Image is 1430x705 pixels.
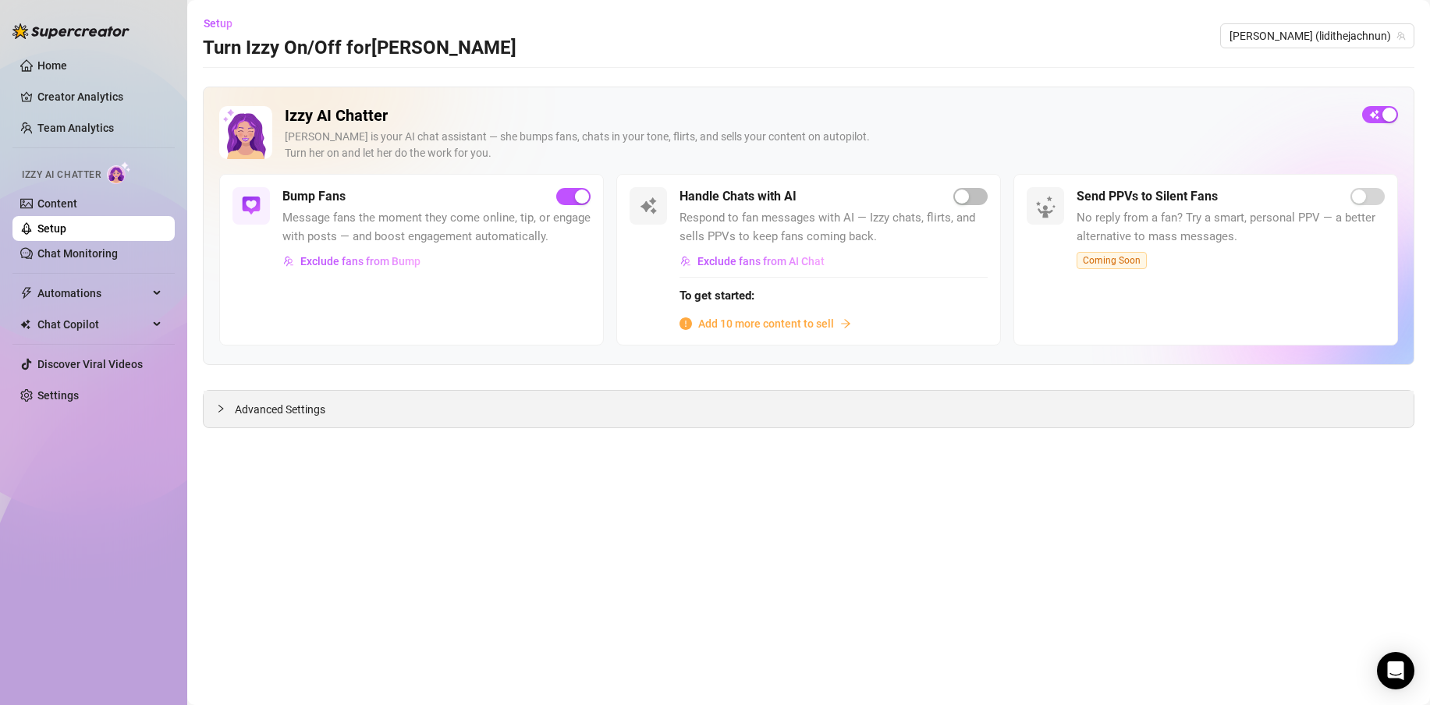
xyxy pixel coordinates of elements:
[282,249,421,274] button: Exclude fans from Bump
[37,222,66,235] a: Setup
[235,401,325,418] span: Advanced Settings
[680,209,988,246] span: Respond to fan messages with AI — Izzy chats, flirts, and sells PPVs to keep fans coming back.
[219,106,272,159] img: Izzy AI Chatter
[639,197,658,215] img: svg%3e
[216,400,235,417] div: collapsed
[37,358,143,370] a: Discover Viral Videos
[1035,196,1060,221] img: silent-fans-ppv-o-N6Mmdf.svg
[203,36,516,61] h3: Turn Izzy On/Off for [PERSON_NAME]
[300,255,420,267] span: Exclude fans from Bump
[680,187,797,206] h5: Handle Chats with AI
[697,255,825,267] span: Exclude fans from AI Chat
[203,11,245,36] button: Setup
[1377,652,1414,689] div: Open Intercom Messenger
[285,106,1350,126] h2: Izzy AI Chatter
[37,197,77,210] a: Content
[680,317,692,330] span: info-circle
[20,319,30,330] img: Chat Copilot
[37,84,162,109] a: Creator Analytics
[242,197,261,215] img: svg%3e
[37,59,67,72] a: Home
[37,389,79,402] a: Settings
[37,281,148,306] span: Automations
[680,249,825,274] button: Exclude fans from AI Chat
[1396,31,1406,41] span: team
[282,187,346,206] h5: Bump Fans
[1077,209,1385,246] span: No reply from a fan? Try a smart, personal PPV — a better alternative to mass messages.
[204,17,232,30] span: Setup
[698,315,834,332] span: Add 10 more content to sell
[37,247,118,260] a: Chat Monitoring
[285,129,1350,161] div: [PERSON_NAME] is your AI chat assistant — she bumps fans, chats in your tone, flirts, and sells y...
[20,287,33,299] span: thunderbolt
[216,404,225,413] span: collapsed
[12,23,130,39] img: logo-BBDzfeDw.svg
[1230,24,1405,48] span: Amanda (lidithejachnun)
[37,122,114,134] a: Team Analytics
[840,318,851,329] span: arrow-right
[680,289,754,303] strong: To get started:
[1077,187,1218,206] h5: Send PPVs to Silent Fans
[107,161,131,184] img: AI Chatter
[283,256,294,267] img: svg%3e
[22,168,101,182] span: Izzy AI Chatter
[680,256,691,267] img: svg%3e
[37,312,148,337] span: Chat Copilot
[1077,252,1147,269] span: Coming Soon
[282,209,591,246] span: Message fans the moment they come online, tip, or engage with posts — and boost engagement automa...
